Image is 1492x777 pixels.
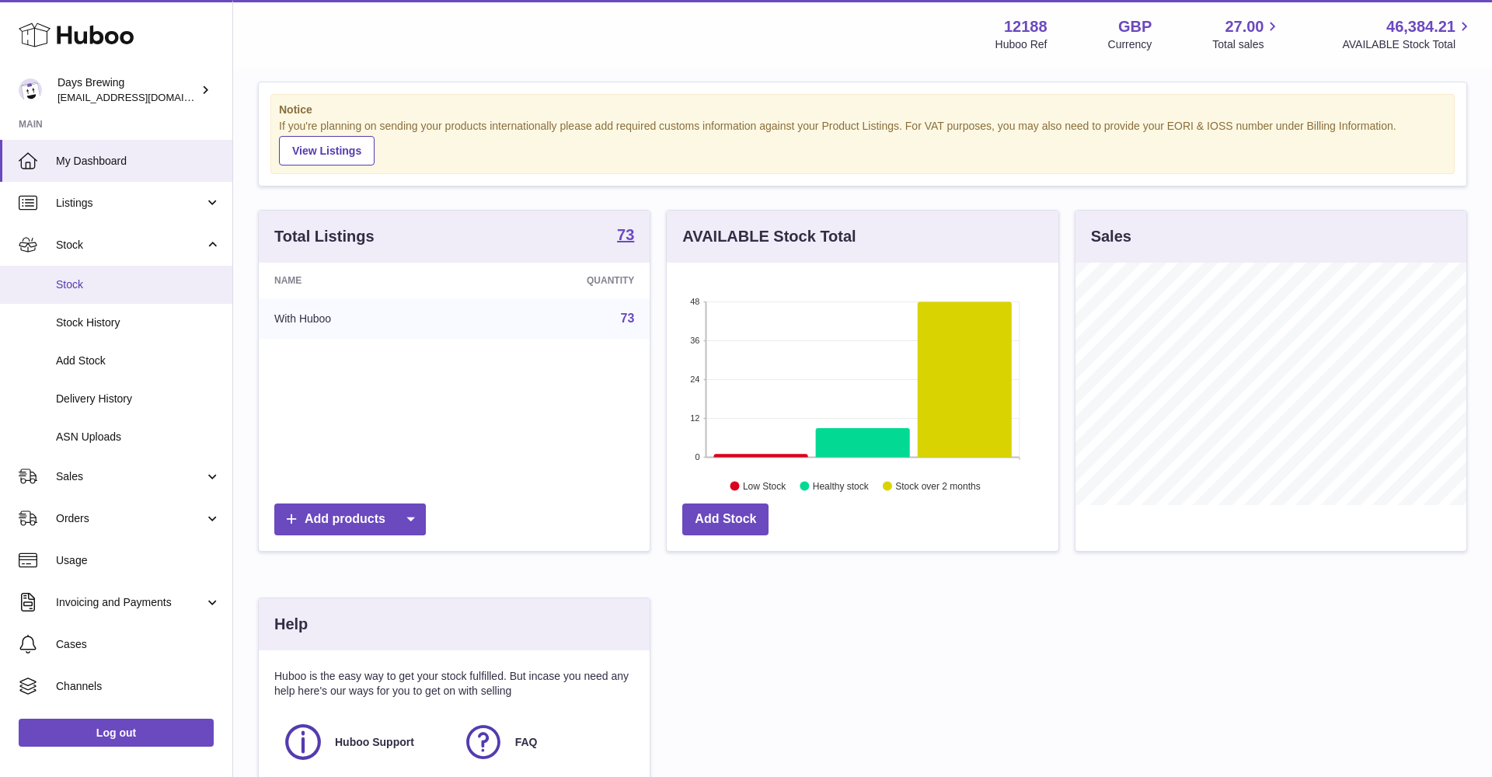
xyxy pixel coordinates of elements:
img: victoria@daysbrewing.com [19,78,42,102]
a: View Listings [279,136,375,166]
h3: Total Listings [274,226,375,247]
text: 24 [691,375,700,384]
span: My Dashboard [56,154,221,169]
span: Add Stock [56,354,221,368]
span: Sales [56,469,204,484]
span: [EMAIL_ADDRESS][DOMAIN_NAME] [58,91,228,103]
a: Log out [19,719,214,747]
div: Currency [1108,37,1152,52]
p: Huboo is the easy way to get your stock fulfilled. But incase you need any help here's our ways f... [274,669,634,699]
span: Channels [56,679,221,694]
text: 48 [691,297,700,306]
span: Delivery History [56,392,221,406]
strong: 12188 [1004,16,1048,37]
a: FAQ [462,721,627,763]
div: Huboo Ref [995,37,1048,52]
strong: 73 [617,227,634,242]
span: 46,384.21 [1386,16,1455,37]
span: Invoicing and Payments [56,595,204,610]
td: With Huboo [259,298,465,339]
text: 12 [691,413,700,423]
span: 27.00 [1225,16,1264,37]
a: 46,384.21 AVAILABLE Stock Total [1342,16,1473,52]
h3: Help [274,614,308,635]
a: Add products [274,503,426,535]
span: Cases [56,637,221,652]
text: Healthy stock [813,480,870,491]
a: 73 [617,227,634,246]
strong: GBP [1118,16,1152,37]
a: Huboo Support [282,721,447,763]
text: 0 [695,452,700,462]
a: 27.00 Total sales [1212,16,1281,52]
h3: Sales [1091,226,1131,247]
span: Huboo Support [335,735,414,750]
a: 73 [621,312,635,325]
span: AVAILABLE Stock Total [1342,37,1473,52]
div: Days Brewing [58,75,197,105]
strong: Notice [279,103,1446,117]
text: Low Stock [743,480,786,491]
span: Orders [56,511,204,526]
th: Quantity [465,263,650,298]
th: Name [259,263,465,298]
text: Stock over 2 months [896,480,981,491]
span: Listings [56,196,204,211]
text: 36 [691,336,700,345]
div: If you're planning on sending your products internationally please add required customs informati... [279,119,1446,166]
a: Add Stock [682,503,769,535]
span: Total sales [1212,37,1281,52]
h3: AVAILABLE Stock Total [682,226,856,247]
span: ASN Uploads [56,430,221,444]
span: Stock [56,238,204,253]
span: FAQ [515,735,538,750]
span: Stock [56,277,221,292]
span: Usage [56,553,221,568]
span: Stock History [56,315,221,330]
